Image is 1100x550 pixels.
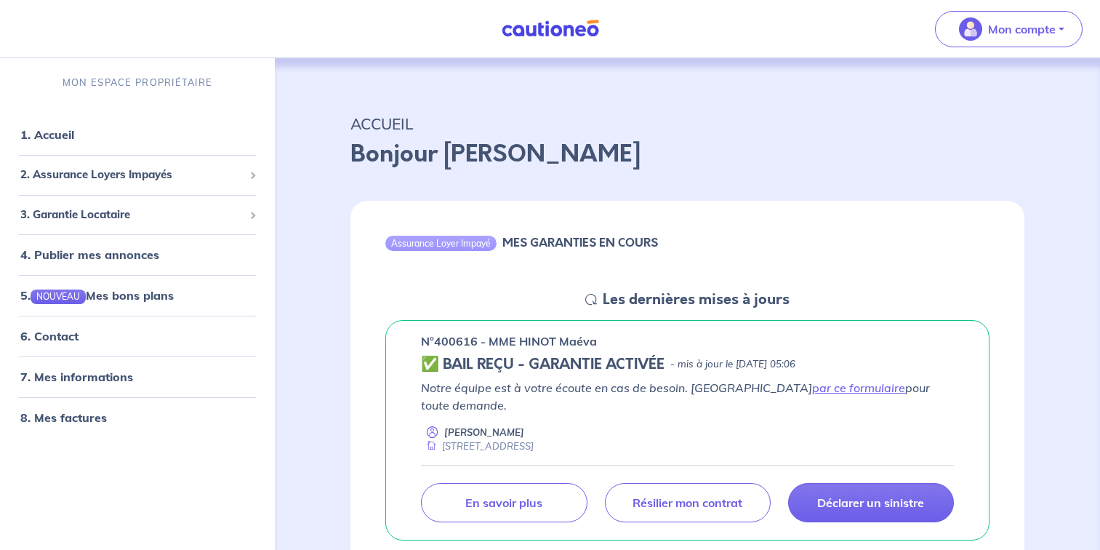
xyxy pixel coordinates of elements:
[20,370,133,384] a: 7. Mes informations
[788,483,954,522] a: Déclarer un sinistre
[421,356,665,373] h5: ✅ BAIL REÇU - GARANTIE ACTIVÉE
[421,379,954,414] p: Notre équipe est à votre écoute en cas de besoin. [GEOGRAPHIC_DATA] pour toute demande.
[496,20,605,38] img: Cautioneo
[959,17,982,41] img: illu_account_valid_menu.svg
[988,20,1056,38] p: Mon compte
[6,322,269,351] div: 6. Contact
[20,167,244,183] span: 2. Assurance Loyers Impayés
[20,247,159,262] a: 4. Publier mes annonces
[20,127,74,142] a: 1. Accueil
[20,329,79,343] a: 6. Contact
[812,380,905,395] a: par ce formulaire
[935,11,1083,47] button: illu_account_valid_menu.svgMon compte
[6,362,269,391] div: 7. Mes informations
[20,410,107,425] a: 8. Mes factures
[421,356,954,373] div: state: CONTRACT-VALIDATED, Context: ,MAYBE-CERTIFICATE,,LESSOR-DOCUMENTS,IS-ODEALIM
[421,332,597,350] p: n°400616 - MME HINOT Maéva
[603,291,790,308] h5: Les dernières mises à jours
[6,161,269,189] div: 2. Assurance Loyers Impayés
[465,495,542,510] p: En savoir plus
[421,439,534,453] div: [STREET_ADDRESS]
[6,240,269,269] div: 4. Publier mes annonces
[385,236,497,250] div: Assurance Loyer Impayé
[633,495,742,510] p: Résilier mon contrat
[817,495,924,510] p: Déclarer un sinistre
[6,201,269,229] div: 3. Garantie Locataire
[421,483,587,522] a: En savoir plus
[63,76,212,89] p: MON ESPACE PROPRIÉTAIRE
[6,281,269,310] div: 5.NOUVEAUMes bons plans
[502,236,658,250] h6: MES GARANTIES EN COURS
[20,288,174,303] a: 5.NOUVEAUMes bons plans
[444,426,524,439] p: [PERSON_NAME]
[20,207,244,223] span: 3. Garantie Locataire
[670,357,795,372] p: - mis à jour le [DATE] 05:06
[6,403,269,432] div: 8. Mes factures
[605,483,771,522] a: Résilier mon contrat
[350,111,1024,137] p: ACCUEIL
[6,120,269,149] div: 1. Accueil
[350,137,1024,172] p: Bonjour [PERSON_NAME]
